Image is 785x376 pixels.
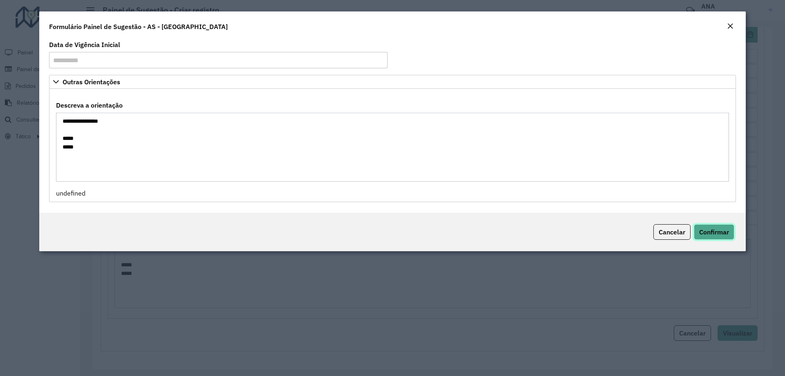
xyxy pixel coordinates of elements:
em: Fechar [727,23,733,29]
label: Descreva a orientação [56,100,123,110]
label: Data de Vigência Inicial [49,40,120,50]
span: Outras Orientações [63,79,120,85]
div: Outras Orientações [49,89,736,202]
button: Confirmar [694,224,734,240]
button: Close [724,21,736,32]
span: Confirmar [699,228,729,236]
span: undefined [56,189,85,197]
h4: Formulário Painel de Sugestão - AS - [GEOGRAPHIC_DATA] [49,22,228,32]
span: Cancelar [659,228,685,236]
a: Outras Orientações [49,75,736,89]
button: Cancelar [653,224,691,240]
